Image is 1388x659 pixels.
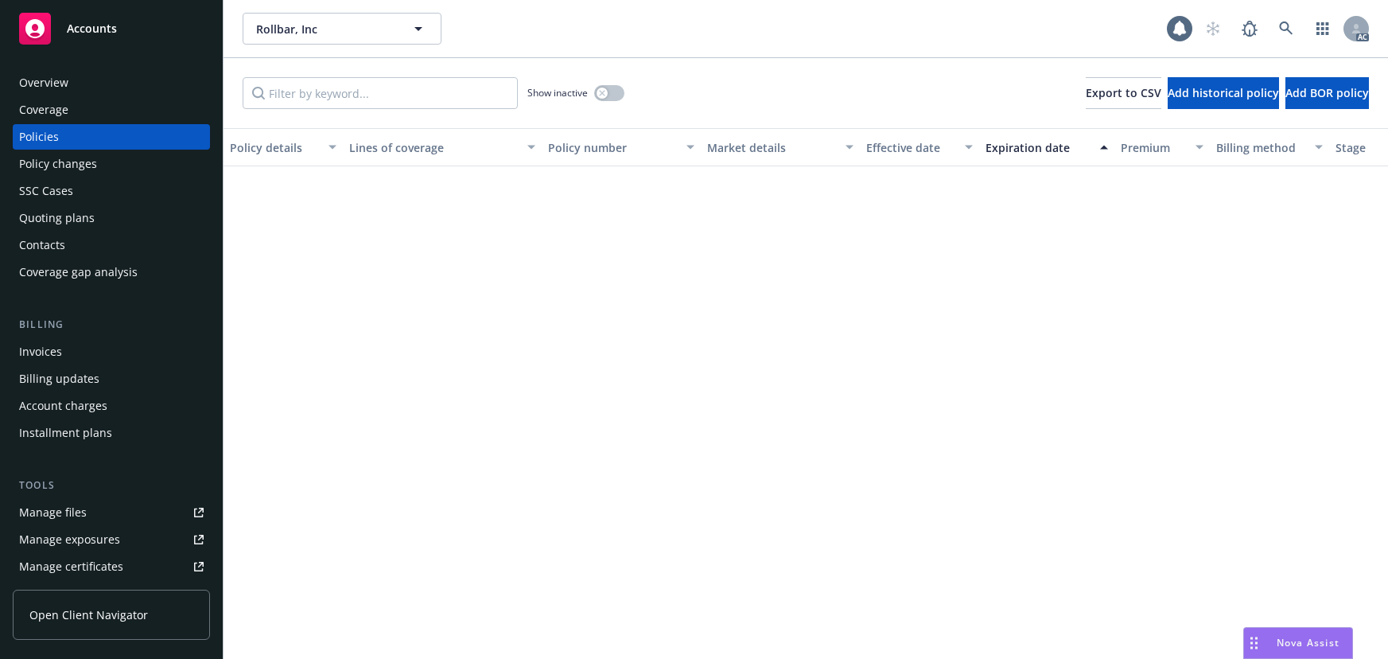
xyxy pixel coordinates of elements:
div: Billing updates [19,366,99,392]
button: Nova Assist [1243,627,1353,659]
button: Export to CSV [1086,77,1161,109]
div: Manage files [19,500,87,525]
a: Switch app [1307,13,1339,45]
a: Policy changes [13,151,210,177]
div: Expiration date [986,139,1091,156]
div: Lines of coverage [349,139,518,156]
div: Premium [1121,139,1186,156]
div: Market details [707,139,836,156]
button: Expiration date [979,128,1114,166]
div: Overview [19,70,68,96]
a: Overview [13,70,210,96]
button: Lines of coverage [343,128,542,166]
span: Open Client Navigator [29,606,148,623]
span: Add BOR policy [1285,85,1369,100]
div: Policy details [230,139,319,156]
button: Add historical policy [1168,77,1279,109]
a: Quoting plans [13,205,210,231]
a: Policies [13,124,210,150]
div: Coverage [19,97,68,123]
div: Policies [19,124,59,150]
a: Contacts [13,232,210,258]
div: Invoices [19,339,62,365]
a: Accounts [13,6,210,51]
div: Coverage gap analysis [19,259,138,285]
button: Market details [701,128,860,166]
a: Invoices [13,339,210,365]
a: Coverage gap analysis [13,259,210,285]
div: Policy number [548,139,677,156]
div: Manage exposures [19,527,120,552]
div: Billing method [1216,139,1305,156]
button: Premium [1114,128,1210,166]
a: Manage certificates [13,554,210,579]
div: Effective date [866,139,955,156]
a: Manage exposures [13,527,210,552]
div: Drag to move [1244,628,1264,658]
a: SSC Cases [13,178,210,204]
div: Installment plans [19,420,112,446]
span: Export to CSV [1086,85,1161,100]
button: Add BOR policy [1285,77,1369,109]
div: SSC Cases [19,178,73,204]
button: Policy number [542,128,701,166]
a: Report a Bug [1234,13,1266,45]
span: Rollbar, Inc [256,21,394,37]
span: Show inactive [527,86,588,99]
button: Effective date [860,128,979,166]
div: Account charges [19,393,107,419]
div: Billing [13,317,210,333]
a: Billing updates [13,366,210,392]
input: Filter by keyword... [243,77,518,109]
span: Nova Assist [1277,636,1339,649]
div: Manage certificates [19,554,123,579]
a: Start snowing [1197,13,1229,45]
div: Policy changes [19,151,97,177]
a: Manage files [13,500,210,525]
span: Add historical policy [1168,85,1279,100]
div: Stage [1336,139,1385,156]
button: Rollbar, Inc [243,13,441,45]
div: Quoting plans [19,205,95,231]
div: Tools [13,478,210,493]
button: Billing method [1210,128,1329,166]
span: Accounts [67,22,117,35]
button: Policy details [224,128,343,166]
a: Search [1270,13,1302,45]
a: Installment plans [13,420,210,446]
div: Contacts [19,232,65,258]
a: Account charges [13,393,210,419]
a: Coverage [13,97,210,123]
